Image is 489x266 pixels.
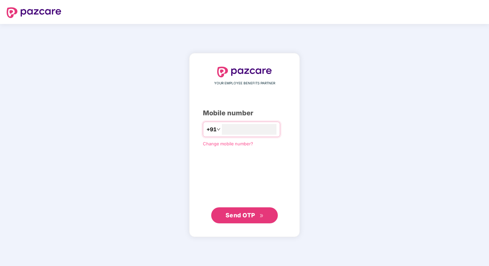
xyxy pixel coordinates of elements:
[211,207,278,223] button: Send OTPdouble-right
[7,7,61,18] img: logo
[203,108,286,118] div: Mobile number
[226,212,255,219] span: Send OTP
[217,127,221,131] span: down
[217,67,272,77] img: logo
[259,214,264,218] span: double-right
[207,125,217,134] span: +91
[214,81,275,86] span: YOUR EMPLOYEE BENEFITS PARTNER
[203,141,253,146] a: Change mobile number?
